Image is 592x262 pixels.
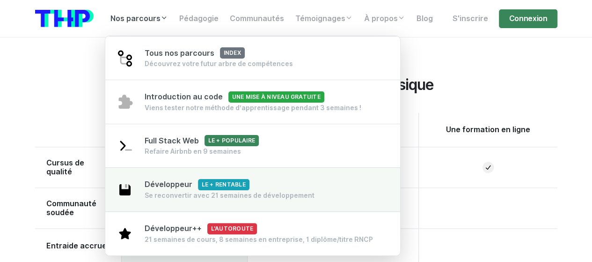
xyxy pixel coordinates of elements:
a: Connexion [499,9,557,28]
a: Témoignages [290,9,358,28]
div: Découvrez votre futur arbre de compétences [145,59,293,68]
a: À propos [358,9,411,28]
img: puzzle-4bde4084d90f9635442e68fcf97b7805.svg [117,93,133,110]
img: star-1b1639e91352246008672c7d0108e8fd.svg [117,225,133,242]
a: DéveloppeurLe + rentable Se reconvertir avec 21 semaines de développement [105,167,401,212]
span: Le + populaire [205,135,259,146]
a: Pédagogie [174,9,224,28]
a: Tous nos parcoursindex Découvrez votre futur arbre de compétences [105,36,401,81]
a: Introduction au codeUne mise à niveau gratuite Viens tester notre méthode d’apprentissage pendant... [105,80,401,124]
a: Nos parcours [105,9,174,28]
img: save-2003ce5719e3e880618d2f866ea23079.svg [117,181,133,198]
span: Développeur [145,180,249,189]
div: Refaire Airbnb en 9 semaines [145,147,259,156]
img: terminal-92af89cfa8d47c02adae11eb3e7f907c.svg [117,137,133,154]
span: L'autoroute [207,223,257,234]
span: Entraide accrue [46,241,110,250]
span: Cursus de qualité [46,158,110,176]
img: logo [35,10,94,27]
div: 21 semaines de cours, 8 semaines en entreprise, 1 diplôme/titre RNCP [145,235,373,244]
span: Une mise à niveau gratuite [228,91,324,103]
a: Communautés [224,9,290,28]
img: git-4-38d7f056ac829478e83c2c2dd81de47b.svg [117,50,133,67]
a: S'inscrire [446,9,493,28]
th: Une formation en ligne [418,113,557,147]
div: Se reconvertir avec 21 semaines de développement [145,191,314,200]
span: Développeur++ [145,224,257,233]
div: Viens tester notre méthode d’apprentissage pendant 3 semaines ! [145,103,361,112]
span: Introduction au code [145,92,324,101]
span: Le + rentable [198,179,249,190]
span: index [220,47,245,59]
span: Tous nos parcours [145,49,245,58]
span: Communauté soudée [46,199,110,217]
span: Full Stack Web [145,136,259,145]
a: Développeur++L'autoroute 21 semaines de cours, 8 semaines en entreprise, 1 diplôme/titre RNCP [105,211,401,255]
a: Full Stack WebLe + populaire Refaire Airbnb en 9 semaines [105,124,401,168]
a: Blog [411,9,439,28]
h2: Comparons avec une formation classique [80,76,513,105]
